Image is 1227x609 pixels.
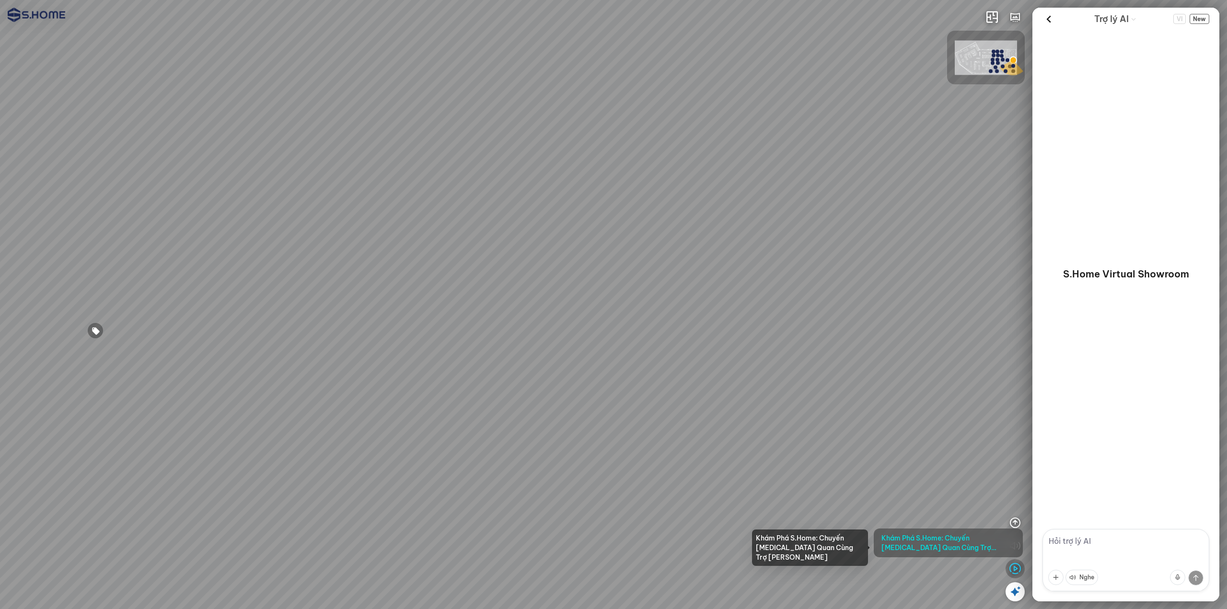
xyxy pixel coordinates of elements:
span: Khám Phá S.Home: Chuyến [MEDICAL_DATA] Quan Cùng Trợ [PERSON_NAME] [756,533,864,562]
span: New [1190,14,1209,24]
button: Nghe [1065,570,1098,585]
button: New Chat [1190,14,1209,24]
span: Trợ lý AI [1094,12,1129,26]
img: SHome_H____ng_l_94CLDY9XT4CH.png [955,41,1017,75]
span: VI [1173,14,1186,24]
span: Khám Phá S.Home: Chuyến [MEDICAL_DATA] Quan Cùng Trợ [PERSON_NAME] [881,533,1015,552]
img: logo [8,8,65,22]
button: Change language [1173,14,1186,24]
p: S.Home Virtual Showroom [1063,267,1189,281]
div: AI Guide options [1094,11,1136,26]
